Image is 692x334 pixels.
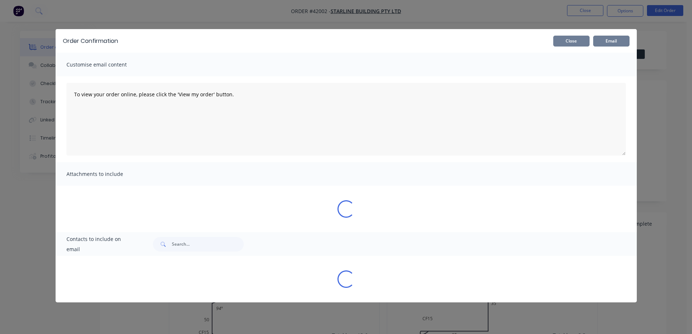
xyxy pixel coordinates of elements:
[66,169,146,179] span: Attachments to include
[66,60,146,70] span: Customise email content
[63,37,118,45] div: Order Confirmation
[66,234,135,254] span: Contacts to include on email
[66,83,626,156] textarea: To view your order online, please click the 'View my order' button.
[553,36,590,47] button: Close
[593,36,630,47] button: Email
[172,237,244,251] input: Search...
